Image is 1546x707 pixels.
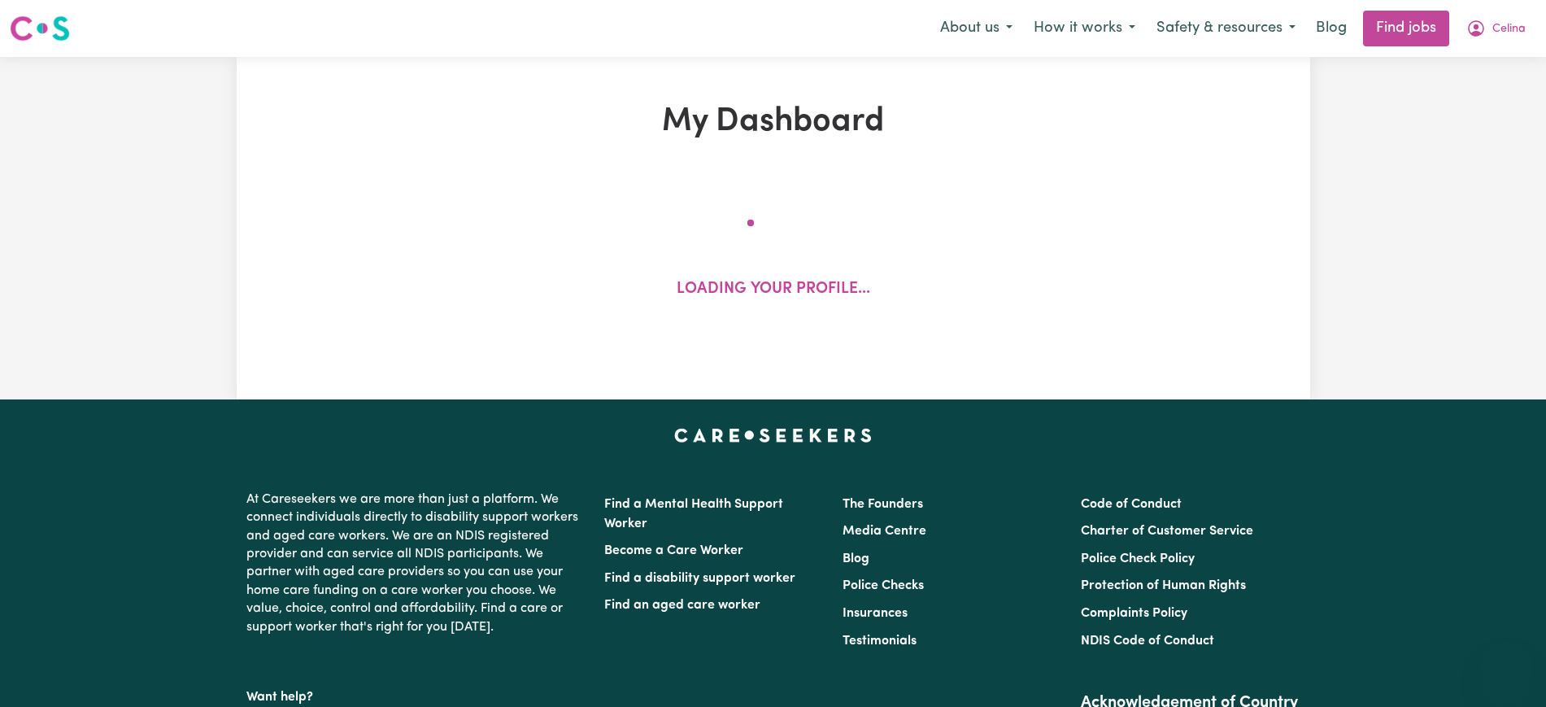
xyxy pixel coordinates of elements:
[1306,11,1357,46] a: Blog
[674,429,872,442] a: Careseekers home page
[843,579,924,592] a: Police Checks
[843,635,917,648] a: Testimonials
[1481,642,1533,694] iframe: Button to launch messaging window
[843,498,923,511] a: The Founders
[1146,11,1306,46] button: Safety & resources
[10,14,70,43] img: Careseekers logo
[1081,498,1182,511] a: Code of Conduct
[604,572,795,585] a: Find a disability support worker
[1492,20,1526,38] span: Celina
[604,498,783,530] a: Find a Mental Health Support Worker
[930,11,1023,46] button: About us
[1081,552,1195,565] a: Police Check Policy
[246,682,585,706] p: Want help?
[677,278,870,302] p: Loading your profile...
[843,552,869,565] a: Blog
[1081,579,1246,592] a: Protection of Human Rights
[10,10,70,47] a: Careseekers logo
[1363,11,1449,46] a: Find jobs
[843,607,908,620] a: Insurances
[1081,525,1253,538] a: Charter of Customer Service
[604,599,760,612] a: Find an aged care worker
[843,525,926,538] a: Media Centre
[1023,11,1146,46] button: How it works
[246,484,585,643] p: At Careseekers we are more than just a platform. We connect individuals directly to disability su...
[604,544,743,557] a: Become a Care Worker
[1081,607,1187,620] a: Complaints Policy
[1081,635,1214,648] a: NDIS Code of Conduct
[425,103,1121,142] h1: My Dashboard
[1456,11,1536,46] button: My Account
